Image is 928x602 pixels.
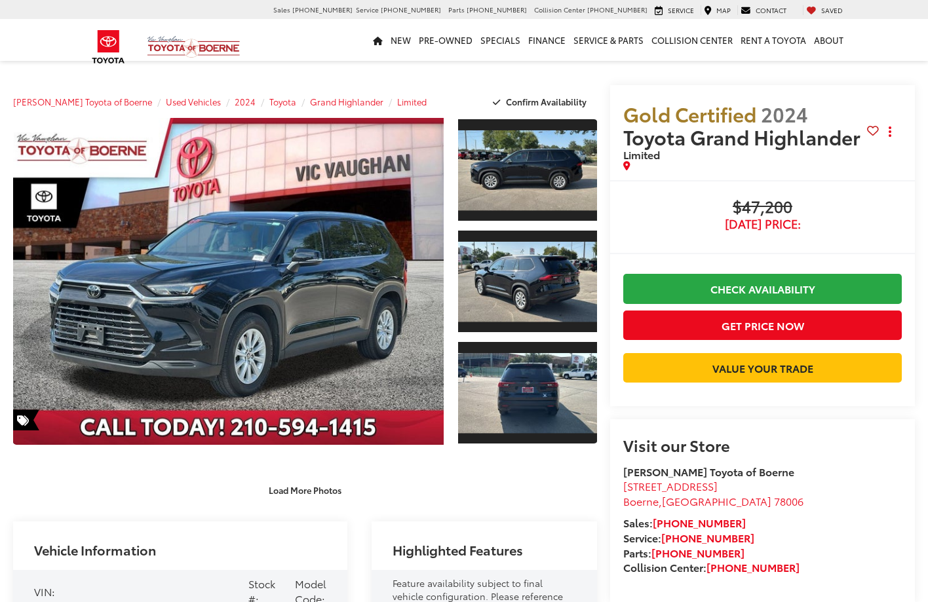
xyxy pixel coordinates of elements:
a: [STREET_ADDRESS] Boerne,[GEOGRAPHIC_DATA] 78006 [623,478,803,508]
img: 2024 Toyota Grand Highlander Limited [457,130,598,210]
span: Boerne [623,493,659,508]
span: Toyota Grand Highlander [623,122,865,151]
img: Toyota [84,26,133,68]
span: [GEOGRAPHIC_DATA] [662,493,771,508]
span: [STREET_ADDRESS] [623,478,718,493]
a: Collision Center [648,19,737,61]
span: Service [668,5,694,15]
img: 2024 Toyota Grand Highlander Limited [457,353,598,433]
span: Special [13,409,39,430]
a: My Saved Vehicles [803,5,846,16]
a: Home [369,19,387,61]
a: Pre-Owned [415,19,476,61]
span: Limited [623,147,660,162]
strong: Collision Center: [623,559,800,574]
a: Specials [476,19,524,61]
span: Collision Center [534,5,585,14]
strong: [PERSON_NAME] Toyota of Boerne [623,464,794,479]
span: [PHONE_NUMBER] [587,5,648,14]
a: Contact [737,5,790,16]
span: Contact [756,5,786,15]
span: Parts [448,5,465,14]
span: Service [356,5,379,14]
span: [PHONE_NUMBER] [292,5,353,14]
h2: Highlighted Features [393,542,523,557]
a: Expand Photo 1 [458,118,597,222]
img: 2024 Toyota Grand Highlander Limited [457,242,598,322]
a: Service [651,5,697,16]
a: New [387,19,415,61]
span: Sales [273,5,290,14]
span: 2024 [761,100,808,128]
a: 2024 [235,96,256,107]
button: Load More Photos [260,478,351,501]
span: Confirm Availability [506,96,587,107]
h2: Vehicle Information [34,542,156,557]
a: [PERSON_NAME] Toyota of Boerne [13,96,152,107]
strong: Service: [623,530,754,545]
a: Value Your Trade [623,353,902,383]
a: Service & Parts: Opens in a new tab [570,19,648,61]
span: [PHONE_NUMBER] [381,5,441,14]
a: [PHONE_NUMBER] [651,545,744,560]
span: $47,200 [623,198,902,217]
a: [PHONE_NUMBER] [706,559,800,574]
a: Rent a Toyota [737,19,810,61]
button: Actions [879,121,902,143]
a: Limited [397,96,427,107]
a: [PHONE_NUMBER] [653,515,746,530]
a: Expand Photo 2 [458,229,597,333]
a: Toyota [269,96,296,107]
span: [DATE] Price: [623,217,902,231]
button: Get Price Now [623,310,902,340]
strong: Parts: [623,545,744,560]
a: Used Vehicles [166,96,221,107]
span: 78006 [774,493,803,508]
a: Expand Photo 3 [458,341,597,445]
a: Map [701,5,734,16]
a: Grand Highlander [310,96,383,107]
a: [PHONE_NUMBER] [661,530,754,545]
span: Gold Certified [623,100,756,128]
span: Map [716,5,731,15]
h2: Visit our Store [623,436,902,453]
a: Finance [524,19,570,61]
span: [PHONE_NUMBER] [467,5,527,14]
span: VIN: [34,584,55,599]
strong: Sales: [623,515,746,530]
a: About [810,19,847,61]
img: 2024 Toyota Grand Highlander Limited [9,117,448,445]
button: Confirm Availability [486,90,598,113]
span: , [623,493,803,508]
a: Check Availability [623,274,902,303]
span: dropdown dots [889,126,891,137]
span: Saved [821,5,843,15]
img: Vic Vaughan Toyota of Boerne [147,35,241,58]
a: Expand Photo 0 [13,118,444,445]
